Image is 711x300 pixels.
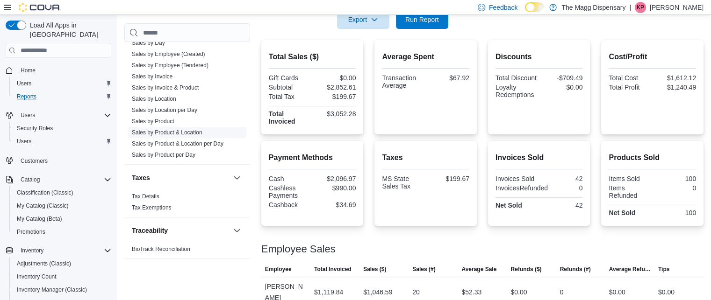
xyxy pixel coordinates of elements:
span: Average Sale [461,265,496,273]
div: Items Refunded [609,184,650,199]
p: | [629,2,631,13]
h2: Payment Methods [269,152,356,163]
div: Total Tax [269,93,310,100]
a: Security Roles [13,123,57,134]
div: 100 [654,175,696,182]
span: Inventory [17,245,111,256]
span: Tax Details [132,193,159,200]
a: Classification (Classic) [13,187,77,198]
img: Cova [19,3,61,12]
span: Sales by Product & Location per Day [132,140,223,147]
a: Users [13,78,35,89]
div: 42 [541,175,582,182]
span: Promotions [13,226,111,237]
div: Invoices Sold [496,175,537,182]
span: Security Roles [17,125,53,132]
div: $34.69 [314,201,356,209]
span: My Catalog (Beta) [13,213,111,224]
a: My Catalog (Beta) [13,213,66,224]
div: $1,046.59 [363,286,392,298]
button: Inventory Count [9,270,115,283]
div: 20 [412,286,420,298]
span: Sales by Employee (Tendered) [132,62,208,69]
span: Catalog [17,174,111,185]
button: Catalog [17,174,43,185]
a: Sales by Product [132,118,174,125]
div: $67.92 [428,74,469,82]
button: Inventory [2,244,115,257]
span: KP [637,2,644,13]
h3: Employee Sales [261,244,336,255]
a: Promotions [13,226,49,237]
span: My Catalog (Beta) [17,215,62,223]
span: Load All Apps in [GEOGRAPHIC_DATA] [26,21,111,39]
input: Dark Mode [525,2,545,12]
div: $52.33 [461,286,481,298]
div: Sales [124,4,250,164]
span: Sales by Employee (Created) [132,50,205,58]
span: Average Refund [609,265,651,273]
h3: Taxes [132,173,150,182]
a: Customers [17,155,51,167]
button: Users [2,109,115,122]
div: $0.00 [541,84,582,91]
div: MS State Sales Tax [382,175,424,190]
div: $0.00 [510,286,527,298]
button: Run Report [396,10,448,29]
h2: Products Sold [609,152,696,163]
div: 0 [552,184,582,192]
span: Refunds (#) [560,265,591,273]
div: InvoicesRefunded [496,184,548,192]
div: 0 [654,184,696,192]
a: Inventory Manager (Classic) [13,284,91,295]
span: Users [17,138,31,145]
button: Customers [2,153,115,167]
button: My Catalog (Classic) [9,199,115,212]
a: BioTrack Reconciliation [132,246,190,252]
h2: Invoices Sold [496,152,583,163]
p: The Magg Dispensary [561,2,625,13]
button: Inventory [17,245,47,256]
button: My Catalog (Beta) [9,212,115,225]
button: Reports [9,90,115,103]
h2: Average Spent [382,51,469,63]
strong: Total Invoiced [269,110,295,125]
button: Export [337,10,389,29]
h2: Cost/Profit [609,51,696,63]
button: Taxes [231,172,243,183]
a: Inventory Count [13,271,60,282]
div: Subtotal [269,84,310,91]
span: Tips [658,265,669,273]
span: Users [13,78,111,89]
a: Sales by Day [132,40,165,46]
span: Tax Exemptions [132,204,172,211]
h2: Taxes [382,152,469,163]
span: Catalog [21,176,40,183]
div: $1,612.12 [654,74,696,82]
span: Sales by Location per Day [132,106,197,114]
div: $1,119.84 [314,286,343,298]
div: Items Sold [609,175,650,182]
a: Adjustments (Classic) [13,258,75,269]
a: Users [13,136,35,147]
div: Cash [269,175,310,182]
h2: Discounts [496,51,583,63]
span: Sales (#) [412,265,435,273]
div: Key Pittman [635,2,646,13]
div: $199.67 [314,93,356,100]
span: Sales by Day [132,39,165,47]
span: Employee [265,265,292,273]
span: Inventory Count [17,273,57,280]
div: Total Cost [609,74,650,82]
strong: Net Sold [609,209,635,216]
span: Inventory Manager (Classic) [13,284,111,295]
span: Sales by Invoice [132,73,172,80]
a: Sales by Product & Location [132,129,202,136]
div: Traceability [124,244,250,258]
span: Users [17,80,31,87]
span: My Catalog (Classic) [17,202,69,209]
div: Cashless Payments [269,184,310,199]
div: $0.00 [609,286,625,298]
